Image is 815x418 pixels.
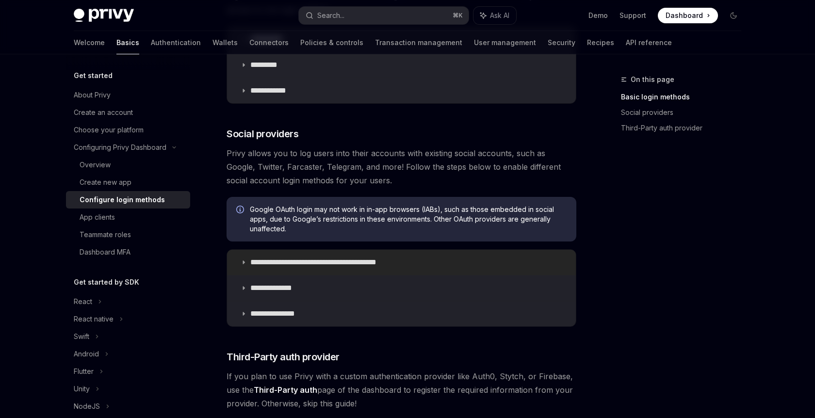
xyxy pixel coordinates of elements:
[588,11,608,20] a: Demo
[66,243,190,261] a: Dashboard MFA
[74,31,105,54] a: Welcome
[66,174,190,191] a: Create new app
[631,74,674,85] span: On this page
[236,206,246,215] svg: Info
[490,11,509,20] span: Ask AI
[619,11,646,20] a: Support
[74,107,133,118] div: Create an account
[621,89,749,105] a: Basic login methods
[666,11,703,20] span: Dashboard
[474,31,536,54] a: User management
[74,9,134,22] img: dark logo
[74,124,144,136] div: Choose your platform
[74,401,100,412] div: NodeJS
[80,246,130,258] div: Dashboard MFA
[151,31,201,54] a: Authentication
[626,31,672,54] a: API reference
[375,31,462,54] a: Transaction management
[74,331,89,342] div: Swift
[249,31,289,54] a: Connectors
[212,31,238,54] a: Wallets
[80,211,115,223] div: App clients
[548,31,575,54] a: Security
[621,120,749,136] a: Third-Party auth provider
[66,156,190,174] a: Overview
[227,146,576,187] span: Privy allows you to log users into their accounts with existing social accounts, such as Google, ...
[300,31,363,54] a: Policies & controls
[66,209,190,226] a: App clients
[74,89,111,101] div: About Privy
[473,7,516,24] button: Ask AI
[74,313,114,325] div: React native
[74,348,99,360] div: Android
[74,70,113,81] h5: Get started
[66,121,190,139] a: Choose your platform
[80,177,131,188] div: Create new app
[453,12,463,19] span: ⌘ K
[74,296,92,307] div: React
[74,142,166,153] div: Configuring Privy Dashboard
[74,366,94,377] div: Flutter
[80,194,165,206] div: Configure login methods
[587,31,614,54] a: Recipes
[621,105,749,120] a: Social providers
[80,159,111,171] div: Overview
[254,385,317,395] strong: Third-Party auth
[74,276,139,288] h5: Get started by SDK
[66,86,190,104] a: About Privy
[227,350,340,364] span: Third-Party auth provider
[116,31,139,54] a: Basics
[250,205,567,234] span: Google OAuth login may not work in in-app browsers (IABs), such as those embedded in social apps,...
[227,370,576,410] span: If you plan to use Privy with a custom authentication provider like Auth0, Stytch, or Firebase, u...
[66,191,190,209] a: Configure login methods
[726,8,741,23] button: Toggle dark mode
[80,229,131,241] div: Teammate roles
[66,104,190,121] a: Create an account
[317,10,344,21] div: Search...
[227,127,298,141] span: Social providers
[74,383,90,395] div: Unity
[658,8,718,23] a: Dashboard
[66,226,190,243] a: Teammate roles
[299,7,469,24] button: Search...⌘K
